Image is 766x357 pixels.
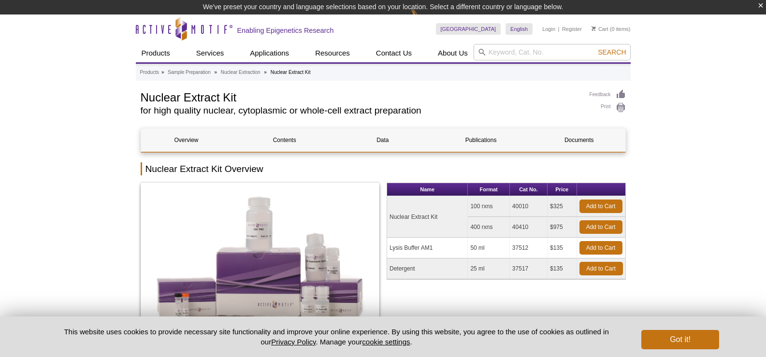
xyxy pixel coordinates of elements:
[468,183,509,196] th: Format
[141,129,232,152] a: Overview
[136,44,176,62] a: Products
[309,44,356,62] a: Resources
[542,26,555,32] a: Login
[579,220,622,234] a: Add to Cart
[548,238,577,258] td: $135
[387,258,468,279] td: Detergent
[592,23,631,35] li: (0 items)
[214,70,217,75] li: »
[590,102,626,113] a: Print
[337,129,428,152] a: Data
[579,200,622,213] a: Add to Cart
[387,238,468,258] td: Lysis Buffer AM1
[548,183,577,196] th: Price
[510,217,548,238] td: 40410
[436,23,501,35] a: [GEOGRAPHIC_DATA]
[562,26,582,32] a: Register
[474,44,631,60] input: Keyword, Cat. No.
[506,23,533,35] a: English
[598,48,626,56] span: Search
[534,129,624,152] a: Documents
[239,129,330,152] a: Contents
[264,70,267,75] li: »
[271,338,316,346] a: Privacy Policy
[161,70,164,75] li: »
[432,44,474,62] a: About Us
[579,241,622,255] a: Add to Cart
[548,217,577,238] td: $975
[468,258,509,279] td: 25 ml
[221,68,260,77] a: Nuclear Extraction
[468,217,509,238] td: 400 rxns
[362,338,410,346] button: cookie settings
[140,68,159,77] a: Products
[590,89,626,100] a: Feedback
[510,196,548,217] td: 40010
[370,44,418,62] a: Contact Us
[510,238,548,258] td: 37512
[244,44,295,62] a: Applications
[141,183,380,342] img: Nuclear Extract Kit
[141,106,580,115] h2: for high quality nuclear, cytoplasmic or whole-cell extract preparation
[271,70,311,75] li: Nuclear Extract Kit
[47,327,626,347] p: This website uses cookies to provide necessary site functionality and improve your online experie...
[558,23,560,35] li: |
[592,26,596,31] img: Your Cart
[595,48,629,57] button: Search
[141,89,580,104] h1: Nuclear Extract Kit
[548,196,577,217] td: $325
[510,258,548,279] td: 37517
[435,129,526,152] a: Publications
[141,162,626,175] h2: Nuclear Extract Kit Overview
[387,196,468,238] td: Nuclear Extract Kit
[190,44,230,62] a: Services
[387,183,468,196] th: Name
[641,330,719,349] button: Got it!
[411,7,436,30] img: Change Here
[168,68,210,77] a: Sample Preparation
[237,26,334,35] h2: Enabling Epigenetics Research
[510,183,548,196] th: Cat No.
[579,262,623,275] a: Add to Cart
[468,238,509,258] td: 50 ml
[592,26,608,32] a: Cart
[468,196,509,217] td: 100 rxns
[548,258,577,279] td: $135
